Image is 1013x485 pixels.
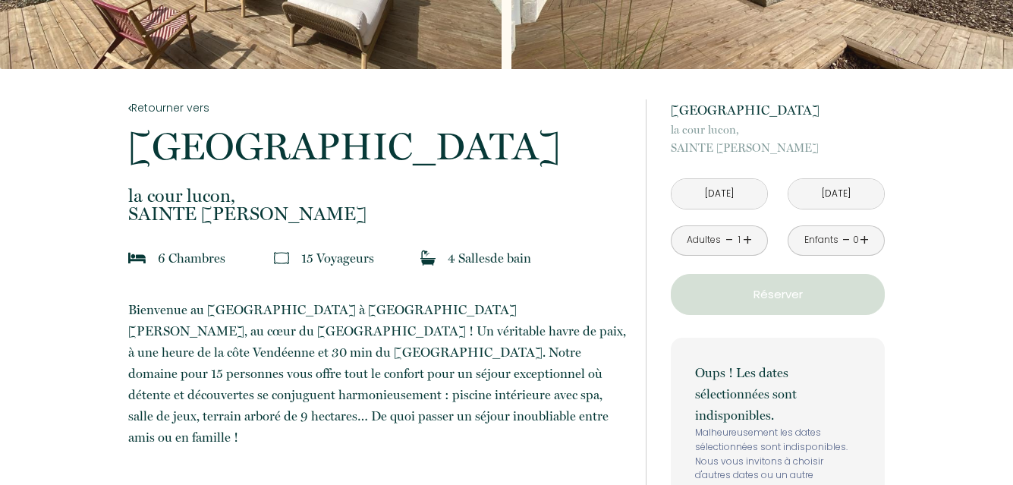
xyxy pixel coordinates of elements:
a: - [725,228,734,252]
a: + [860,228,869,252]
span: la cour lucon, [128,187,626,205]
div: 1 [735,233,743,247]
a: Retourner vers [128,99,626,116]
p: Bienvenue au [GEOGRAPHIC_DATA] à [GEOGRAPHIC_DATA][PERSON_NAME], au cœur du [GEOGRAPHIC_DATA] ! U... [128,299,626,448]
p: 6 Chambre [158,247,225,269]
p: Réserver [676,285,879,304]
a: + [743,228,752,252]
span: s [220,250,225,266]
button: Réserver [671,274,885,315]
p: 15 Voyageur [301,247,374,269]
span: s [485,250,490,266]
a: - [842,228,851,252]
div: 0 [852,233,860,247]
span: la cour lucon, [671,121,885,139]
p: SAINTE [PERSON_NAME] [128,187,626,223]
input: Départ [788,179,884,209]
div: Adultes [687,233,721,247]
img: guests [274,250,289,266]
p: [GEOGRAPHIC_DATA] [128,128,626,165]
p: Oups ! Les dates sélectionnées sont indisponibles. [695,362,860,426]
input: Arrivée [672,179,767,209]
p: 4 Salle de bain [448,247,531,269]
p: [GEOGRAPHIC_DATA] [671,99,885,121]
div: Enfants [804,233,838,247]
span: s [369,250,374,266]
p: SAINTE [PERSON_NAME] [671,121,885,157]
